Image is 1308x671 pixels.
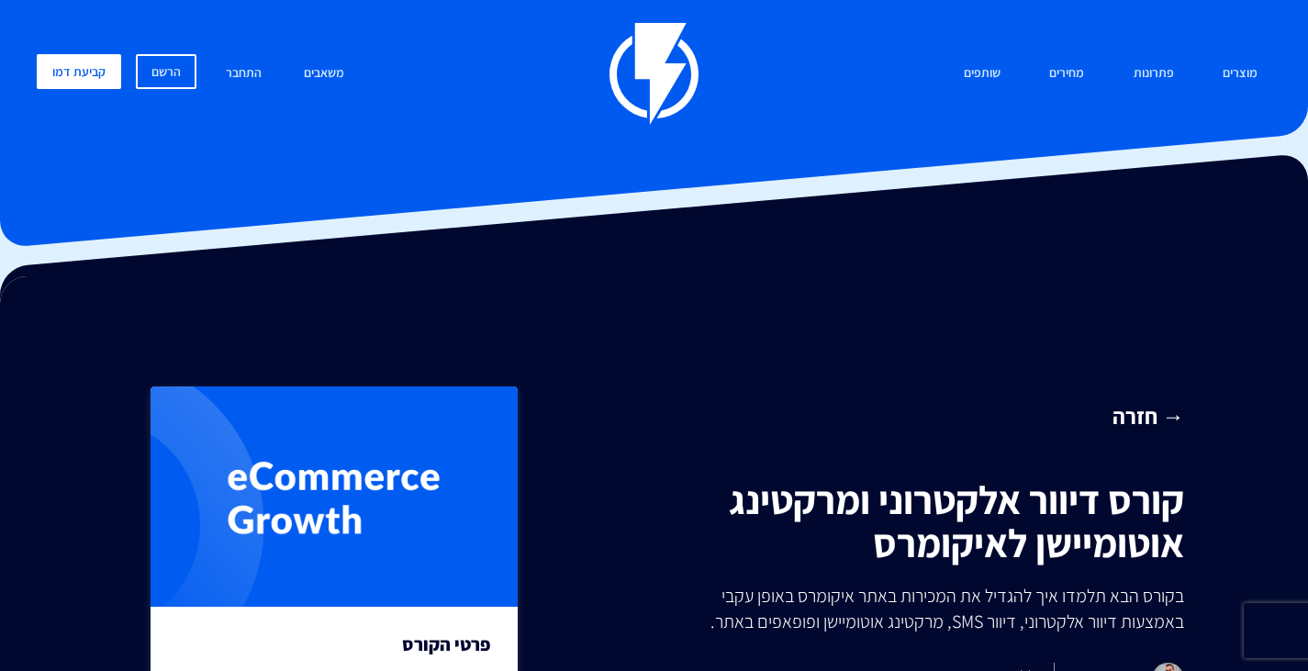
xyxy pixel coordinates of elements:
a: שותפים [950,54,1014,94]
a: → חזרה [577,400,1184,431]
a: קביעת דמו [37,54,121,89]
a: מוצרים [1209,54,1271,94]
a: התחבר [212,54,275,94]
p: בקורס הבא תלמדו איך להגדיל את המכירות באתר איקומרס באופן עקבי באמצעות דיוור אלקטרוני, דיוור SMS, ... [699,583,1184,634]
a: משאבים [290,54,358,94]
a: פתרונות [1120,54,1188,94]
a: הרשם [136,54,196,89]
h1: קורס דיוור אלקטרוני ומרקטינג אוטומיישן לאיקומרס [577,478,1184,565]
h3: פרטי הקורס [402,634,490,654]
a: מחירים [1035,54,1098,94]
